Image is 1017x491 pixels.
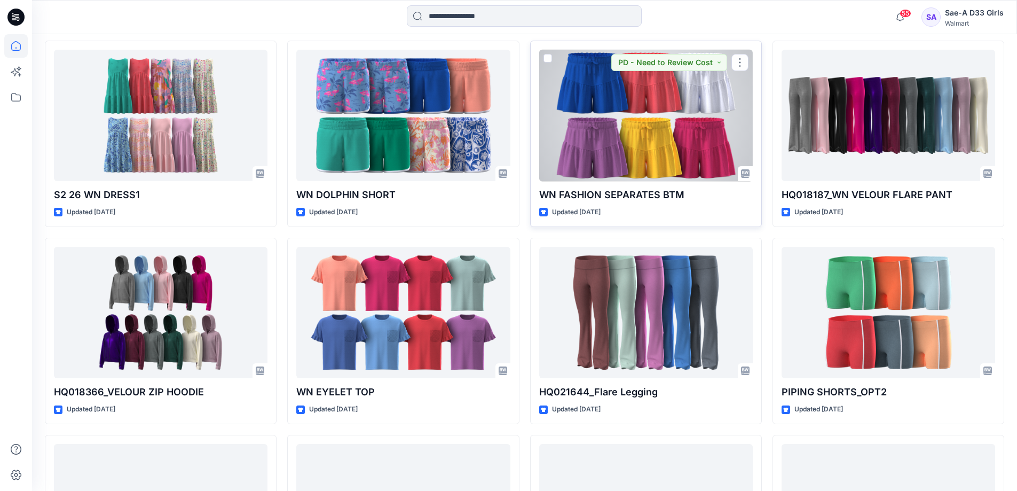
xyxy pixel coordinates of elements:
div: SA [921,7,941,27]
p: HQ021644_Flare Legging [539,385,753,400]
a: S2 26 WN DRESS1 [54,50,267,182]
a: PIPING SHORTS_OPT2 [782,247,995,379]
p: Updated [DATE] [67,404,115,415]
p: HQ018366_VELOUR ZIP HOODIE [54,385,267,400]
a: HQ018366_VELOUR ZIP HOODIE [54,247,267,379]
p: S2 26 WN DRESS1 [54,188,267,202]
p: WN EYELET TOP [296,385,510,400]
div: Sae-A D33 Girls [945,6,1004,19]
p: Updated [DATE] [552,404,601,415]
p: Updated [DATE] [552,207,601,218]
a: WN EYELET TOP [296,247,510,379]
p: WN DOLPHIN SHORT [296,188,510,202]
a: WN FASHION SEPARATES BTM [539,50,753,182]
p: PIPING SHORTS_OPT2 [782,385,995,400]
p: Updated [DATE] [309,207,358,218]
a: HQ018187_WN VELOUR FLARE PANT [782,50,995,182]
span: 55 [900,9,911,18]
p: Updated [DATE] [309,404,358,415]
p: Updated [DATE] [794,404,843,415]
div: Walmart [945,19,1004,27]
p: Updated [DATE] [67,207,115,218]
p: Updated [DATE] [794,207,843,218]
p: WN FASHION SEPARATES BTM [539,188,753,202]
p: HQ018187_WN VELOUR FLARE PANT [782,188,995,202]
a: WN DOLPHIN SHORT [296,50,510,182]
a: HQ021644_Flare Legging [539,247,753,379]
